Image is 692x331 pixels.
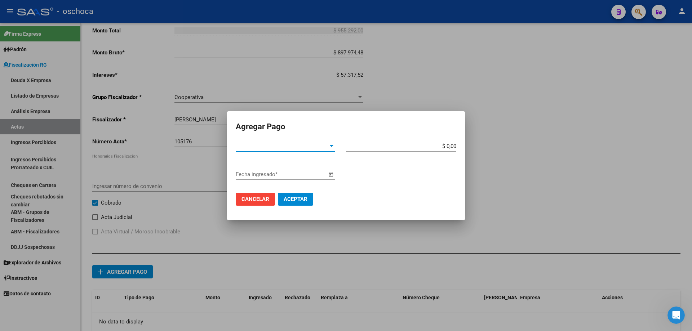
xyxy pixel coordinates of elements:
span: Tipo de Pago * [236,143,328,149]
button: Open calendar [327,170,335,179]
button: Aceptar [278,193,313,206]
span: Cancelar [241,196,269,202]
button: Cancelar [236,193,275,206]
span: Aceptar [284,196,307,202]
h2: Agregar Pago [236,120,456,134]
iframe: Intercom live chat [667,307,685,324]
